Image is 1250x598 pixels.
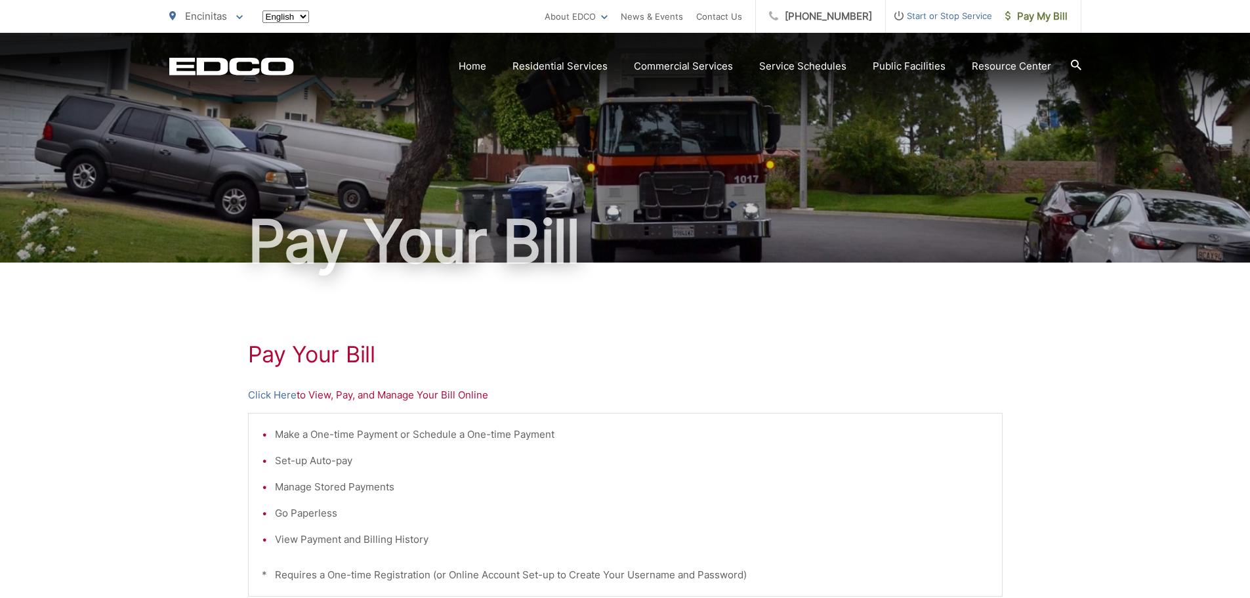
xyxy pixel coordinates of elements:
[275,453,989,469] li: Set-up Auto-pay
[696,9,742,24] a: Contact Us
[275,505,989,521] li: Go Paperless
[1005,9,1068,24] span: Pay My Bill
[262,567,989,583] p: * Requires a One-time Registration (or Online Account Set-up to Create Your Username and Password)
[759,58,846,74] a: Service Schedules
[169,209,1081,274] h1: Pay Your Bill
[972,58,1051,74] a: Resource Center
[275,479,989,495] li: Manage Stored Payments
[512,58,608,74] a: Residential Services
[275,427,989,442] li: Make a One-time Payment or Schedule a One-time Payment
[169,57,294,75] a: EDCD logo. Return to the homepage.
[459,58,486,74] a: Home
[248,387,1003,403] p: to View, Pay, and Manage Your Bill Online
[873,58,946,74] a: Public Facilities
[275,532,989,547] li: View Payment and Billing History
[248,341,1003,368] h1: Pay Your Bill
[545,9,608,24] a: About EDCO
[185,10,227,22] span: Encinitas
[634,58,733,74] a: Commercial Services
[621,9,683,24] a: News & Events
[248,387,297,403] a: Click Here
[262,11,309,23] select: Select a language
